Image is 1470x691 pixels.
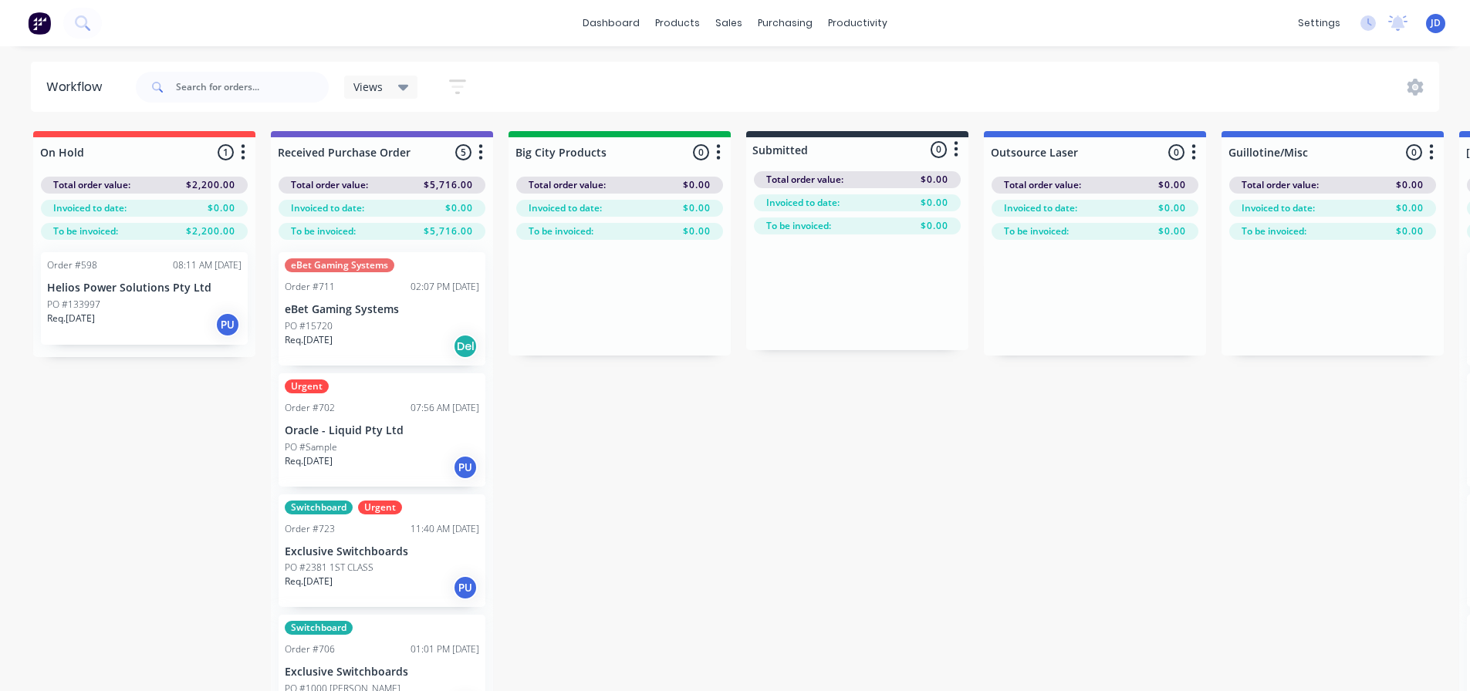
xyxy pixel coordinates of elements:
[453,455,478,480] div: PU
[529,178,606,192] span: Total order value:
[445,201,473,215] span: $0.00
[285,454,333,468] p: Req. [DATE]
[279,373,485,487] div: UrgentOrder #70207:56 AM [DATE]Oracle - Liquid Pty LtdPO #SampleReq.[DATE]PU
[47,281,242,295] p: Helios Power Solutions Pty Ltd
[708,12,750,35] div: sales
[683,178,711,192] span: $0.00
[41,252,248,345] div: Order #59808:11 AM [DATE]Helios Power Solutions Pty LtdPO #133997Req.[DATE]PU
[1158,201,1186,215] span: $0.00
[575,12,647,35] a: dashboard
[47,298,100,312] p: PO #133997
[285,575,333,588] p: Req. [DATE]
[53,201,127,215] span: Invoiced to date:
[453,334,478,359] div: Del
[1431,16,1441,30] span: JD
[683,201,711,215] span: $0.00
[208,201,235,215] span: $0.00
[291,178,368,192] span: Total order value:
[46,78,110,96] div: Workflow
[279,494,485,608] div: SwitchboardUrgentOrder #72311:40 AM [DATE]Exclusive SwitchboardsPO #2381 1ST CLASSReq.[DATE]PU
[529,224,593,238] span: To be invoiced:
[1396,178,1424,192] span: $0.00
[766,173,843,187] span: Total order value:
[285,280,335,294] div: Order #711
[1004,201,1077,215] span: Invoiced to date:
[424,224,473,238] span: $5,716.00
[1290,12,1348,35] div: settings
[47,258,97,272] div: Order #598
[647,12,708,35] div: products
[285,621,353,635] div: Switchboard
[1004,178,1081,192] span: Total order value:
[215,312,240,337] div: PU
[411,642,479,656] div: 01:01 PM [DATE]
[285,424,479,437] p: Oracle - Liquid Pty Ltd
[285,642,335,656] div: Order #706
[424,178,473,192] span: $5,716.00
[921,196,948,210] span: $0.00
[1004,224,1069,238] span: To be invoiced:
[47,312,95,325] p: Req. [DATE]
[285,319,333,333] p: PO #15720
[28,12,51,35] img: Factory
[411,280,479,294] div: 02:07 PM [DATE]
[1396,224,1424,238] span: $0.00
[750,12,820,35] div: purchasing
[285,303,479,316] p: eBet Gaming Systems
[411,522,479,536] div: 11:40 AM [DATE]
[279,252,485,366] div: eBet Gaming SystemsOrder #71102:07 PM [DATE]eBet Gaming SystemsPO #15720Req.[DATE]Del
[1242,178,1319,192] span: Total order value:
[285,545,479,558] p: Exclusive Switchboards
[291,224,356,238] span: To be invoiced:
[186,224,235,238] span: $2,200.00
[411,401,479,415] div: 07:56 AM [DATE]
[53,224,118,238] span: To be invoiced:
[1242,201,1315,215] span: Invoiced to date:
[285,440,337,454] p: PO #Sample
[285,258,394,272] div: eBet Gaming Systems
[176,72,329,103] input: Search for orders...
[291,201,364,215] span: Invoiced to date:
[353,79,383,95] span: Views
[285,401,335,415] div: Order #702
[529,201,602,215] span: Invoiced to date:
[1242,224,1306,238] span: To be invoiced:
[820,12,895,35] div: productivity
[285,561,373,575] p: PO #2381 1ST CLASS
[1158,178,1186,192] span: $0.00
[766,196,840,210] span: Invoiced to date:
[683,224,711,238] span: $0.00
[186,178,235,192] span: $2,200.00
[285,333,333,347] p: Req. [DATE]
[285,379,329,393] div: Urgent
[285,666,479,679] p: Exclusive Switchboards
[358,501,402,514] div: Urgent
[53,178,130,192] span: Total order value:
[921,219,948,233] span: $0.00
[285,522,335,536] div: Order #723
[173,258,242,272] div: 08:11 AM [DATE]
[453,575,478,600] div: PU
[921,173,948,187] span: $0.00
[285,501,353,514] div: Switchboard
[766,219,831,233] span: To be invoiced:
[1158,224,1186,238] span: $0.00
[1396,201,1424,215] span: $0.00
